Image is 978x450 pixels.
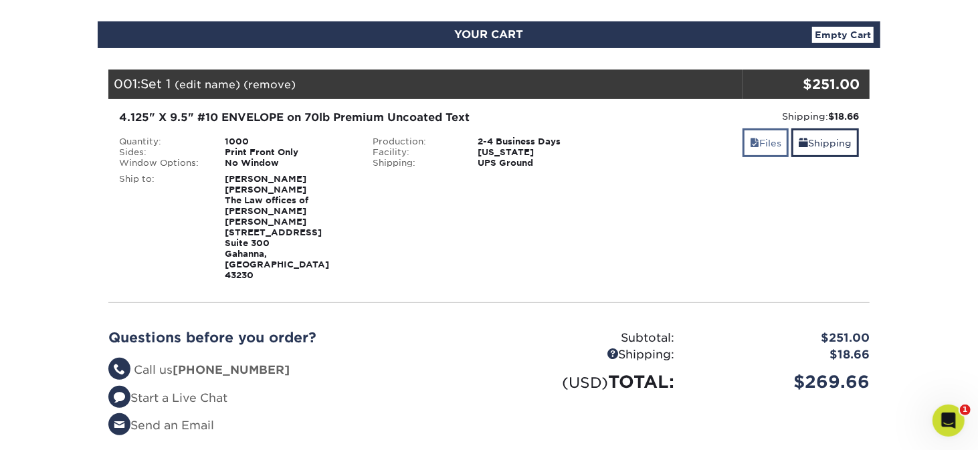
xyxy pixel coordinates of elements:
[109,174,215,281] div: Ship to:
[363,136,468,147] div: Production:
[215,147,363,158] div: Print Front Only
[173,363,290,376] strong: [PHONE_NUMBER]
[108,419,214,432] a: Send an Email
[363,147,468,158] div: Facility:
[215,158,363,168] div: No Window
[562,374,608,391] small: (USD)
[960,405,971,415] span: 1
[625,110,859,123] div: Shipping:
[108,391,227,405] a: Start a Live Chat
[933,405,965,437] iframe: Intercom live chat
[684,346,880,364] div: $18.66
[468,136,615,147] div: 2-4 Business Days
[489,346,684,364] div: Shipping:
[363,158,468,168] div: Shipping:
[225,174,329,280] strong: [PERSON_NAME] [PERSON_NAME] The Law offices of [PERSON_NAME] [PERSON_NAME] [STREET_ADDRESS] Suite...
[750,138,759,148] span: files
[108,70,743,99] div: 001:
[108,330,479,346] h2: Questions before you order?
[108,362,479,379] li: Call us
[828,111,859,122] strong: $18.66
[799,138,808,148] span: shipping
[684,330,880,347] div: $251.00
[109,158,215,168] div: Window Options:
[468,158,615,168] div: UPS Ground
[140,76,171,91] span: Set 1
[791,128,859,157] a: Shipping
[489,330,684,347] div: Subtotal:
[455,28,524,41] span: YOUR CART
[489,369,684,395] div: TOTAL:
[109,147,215,158] div: Sides:
[215,136,363,147] div: 1000
[119,110,605,126] div: 4.125" X 9.5" #10 ENVELOPE on 70lb Premium Uncoated Text
[175,78,240,91] a: (edit name)
[812,27,874,43] a: Empty Cart
[468,147,615,158] div: [US_STATE]
[243,78,296,91] a: (remove)
[743,128,789,157] a: Files
[684,369,880,395] div: $269.66
[743,74,860,94] div: $251.00
[109,136,215,147] div: Quantity:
